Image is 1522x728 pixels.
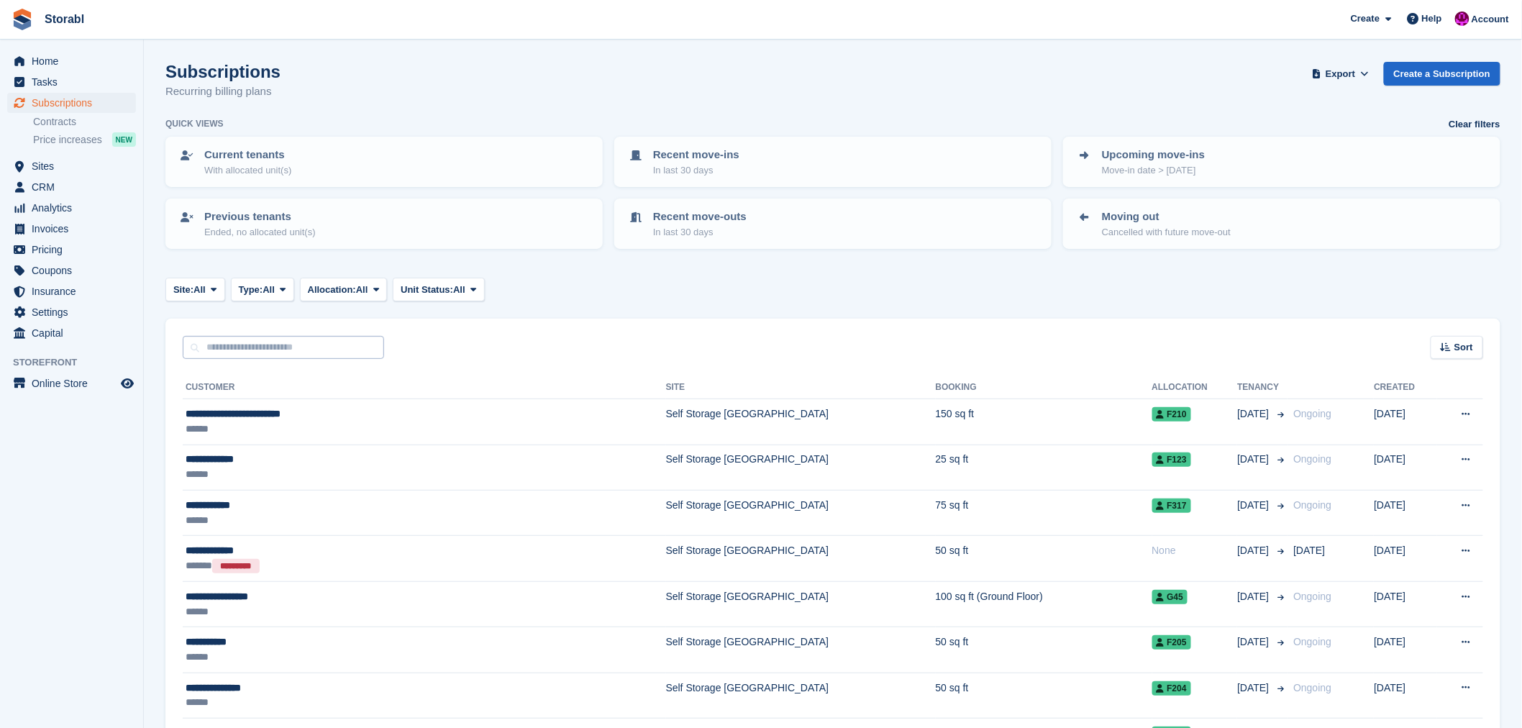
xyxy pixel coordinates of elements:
td: Self Storage [GEOGRAPHIC_DATA] [666,399,936,445]
p: In last 30 days [653,225,747,240]
span: F210 [1152,407,1191,422]
a: Contracts [33,115,136,129]
a: menu [7,302,136,322]
a: Moving out Cancelled with future move-out [1065,200,1499,247]
span: F123 [1152,452,1191,467]
span: F317 [1152,499,1191,513]
p: Previous tenants [204,209,316,225]
th: Site [666,376,936,399]
p: Recurring billing plans [165,83,281,100]
th: Customer [183,376,666,399]
span: All [193,283,206,297]
span: F204 [1152,681,1191,696]
a: menu [7,156,136,176]
span: [DATE] [1237,406,1272,422]
a: menu [7,72,136,92]
td: [DATE] [1374,490,1436,535]
a: menu [7,177,136,197]
span: Online Store [32,373,118,393]
span: Tasks [32,72,118,92]
span: Sort [1454,340,1473,355]
a: Upcoming move-ins Move-in date > [DATE] [1065,138,1499,186]
span: Storefront [13,355,143,370]
span: Account [1472,12,1509,27]
a: Price increases NEW [33,132,136,147]
button: Export [1309,62,1372,86]
span: Insurance [32,281,118,301]
img: Helen Morton [1455,12,1469,26]
button: Site: All [165,278,225,301]
td: [DATE] [1374,399,1436,445]
span: All [453,283,465,297]
span: Export [1326,67,1355,81]
td: 150 sq ft [936,399,1152,445]
span: Ongoing [1293,682,1331,693]
span: [DATE] [1237,498,1272,513]
a: menu [7,93,136,113]
span: Ongoing [1293,499,1331,511]
h6: Quick views [165,117,224,130]
button: Allocation: All [300,278,388,301]
span: Capital [32,323,118,343]
button: Unit Status: All [393,278,484,301]
a: Storabl [39,7,90,31]
td: [DATE] [1374,445,1436,490]
span: [DATE] [1237,452,1272,467]
td: Self Storage [GEOGRAPHIC_DATA] [666,445,936,490]
span: Create [1351,12,1380,26]
td: Self Storage [GEOGRAPHIC_DATA] [666,536,936,582]
td: Self Storage [GEOGRAPHIC_DATA] [666,627,936,673]
th: Created [1374,376,1436,399]
a: menu [7,373,136,393]
th: Tenancy [1237,376,1288,399]
span: Coupons [32,260,118,281]
td: [DATE] [1374,536,1436,582]
span: CRM [32,177,118,197]
td: 75 sq ft [936,490,1152,535]
p: Cancelled with future move-out [1102,225,1231,240]
th: Allocation [1152,376,1238,399]
span: Subscriptions [32,93,118,113]
span: Sites [32,156,118,176]
p: In last 30 days [653,163,739,178]
span: Site: [173,283,193,297]
span: F205 [1152,635,1191,650]
span: [DATE] [1237,589,1272,604]
span: All [356,283,368,297]
td: 50 sq ft [936,627,1152,673]
span: Invoices [32,219,118,239]
p: Current tenants [204,147,291,163]
span: Allocation: [308,283,356,297]
span: Type: [239,283,263,297]
p: Ended, no allocated unit(s) [204,225,316,240]
span: Pricing [32,240,118,260]
h1: Subscriptions [165,62,281,81]
td: [DATE] [1374,581,1436,627]
td: 25 sq ft [936,445,1152,490]
p: With allocated unit(s) [204,163,291,178]
a: menu [7,260,136,281]
a: Preview store [119,375,136,392]
div: None [1152,543,1238,558]
a: menu [7,240,136,260]
span: [DATE] [1237,543,1272,558]
span: [DATE] [1237,681,1272,696]
span: All [263,283,275,297]
p: Recent move-outs [653,209,747,225]
td: 50 sq ft [936,673,1152,718]
a: Recent move-outs In last 30 days [616,200,1050,247]
span: Price increases [33,133,102,147]
span: Analytics [32,198,118,218]
th: Booking [936,376,1152,399]
span: [DATE] [1237,634,1272,650]
span: Help [1422,12,1442,26]
a: menu [7,219,136,239]
span: Ongoing [1293,453,1331,465]
span: Home [32,51,118,71]
td: 50 sq ft [936,536,1152,582]
a: Clear filters [1449,117,1500,132]
p: Moving out [1102,209,1231,225]
span: Ongoing [1293,408,1331,419]
td: [DATE] [1374,673,1436,718]
a: menu [7,198,136,218]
